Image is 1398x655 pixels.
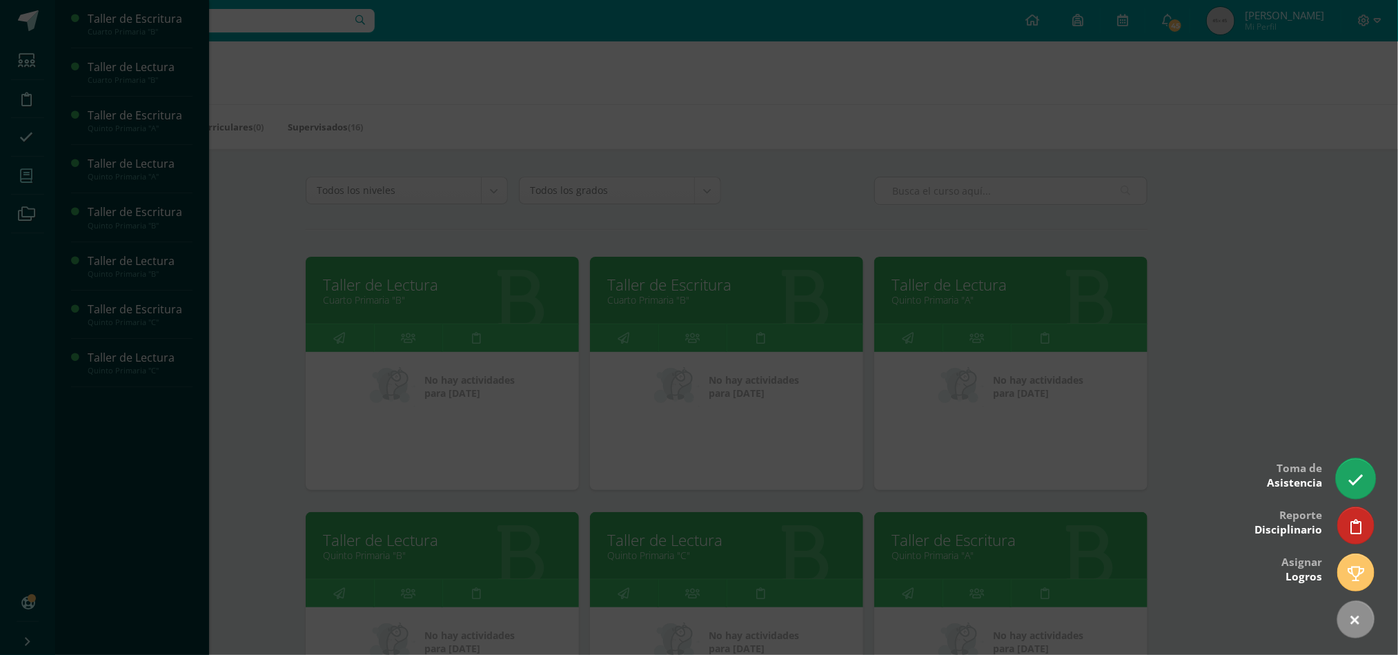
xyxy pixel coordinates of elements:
[1254,522,1322,537] span: Disciplinario
[1281,546,1322,591] div: Asignar
[1286,569,1322,584] span: Logros
[1267,452,1322,497] div: Toma de
[1267,476,1322,490] span: Asistencia
[1254,499,1322,544] div: Reporte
